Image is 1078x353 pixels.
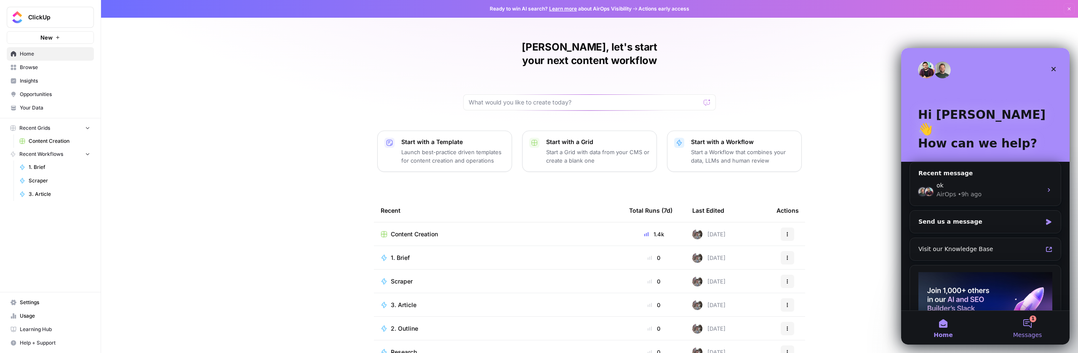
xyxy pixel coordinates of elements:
[469,98,700,107] input: What would you like to create today?
[692,300,702,310] img: a2mlt6f1nb2jhzcjxsuraj5rj4vi
[20,50,90,58] span: Home
[692,229,726,239] div: [DATE]
[546,138,650,146] p: Start with a Grid
[40,33,53,42] span: New
[401,148,505,165] p: Launch best-practice driven templates for content creation and operations
[692,324,726,334] div: [DATE]
[381,277,616,286] a: Scraper
[29,163,90,171] span: 1. Brief
[381,254,616,262] a: 1. Brief
[546,148,650,165] p: Start a Grid with data from your CMS or create a blank one
[7,61,94,74] a: Browse
[463,40,716,67] h1: [PERSON_NAME], let's start your next content workflow
[16,187,94,201] a: 3. Article
[7,101,94,115] a: Your Data
[20,339,90,347] span: Help + Support
[10,10,25,25] img: ClickUp Logo
[19,150,63,158] span: Recent Workflows
[381,324,616,333] a: 2. Outline
[20,104,90,112] span: Your Data
[28,13,79,21] span: ClickUp
[20,91,90,98] span: Opportunities
[20,77,90,85] span: Insights
[7,148,94,160] button: Recent Workflows
[7,296,94,309] a: Settings
[381,199,616,222] div: Recent
[638,5,689,13] span: Actions early access
[377,131,512,172] button: Start with a TemplateLaunch best-practice driven templates for content creation and operations
[692,253,702,263] img: a2mlt6f1nb2jhzcjxsuraj5rj4vi
[629,301,679,309] div: 0
[692,253,726,263] div: [DATE]
[7,323,94,336] a: Learning Hub
[7,31,94,44] button: New
[629,324,679,333] div: 0
[549,5,577,12] a: Learn more
[29,177,90,185] span: Scraper
[901,48,1070,345] iframe: Intercom live chat
[391,230,438,238] span: Content Creation
[7,7,94,28] button: Workspace: ClickUp
[19,124,50,132] span: Recent Grids
[16,160,94,174] a: 1. Brief
[691,138,795,146] p: Start with a Workflow
[522,131,657,172] button: Start with a GridStart a Grid with data from your CMS or create a blank one
[20,312,90,320] span: Usage
[20,299,90,306] span: Settings
[7,122,94,134] button: Recent Grids
[7,309,94,323] a: Usage
[692,276,702,286] img: a2mlt6f1nb2jhzcjxsuraj5rj4vi
[667,131,802,172] button: Start with a WorkflowStart a Workflow that combines your data, LLMs and human review
[16,134,94,148] a: Content Creation
[391,324,418,333] span: 2. Outline
[7,47,94,61] a: Home
[692,300,726,310] div: [DATE]
[7,74,94,88] a: Insights
[692,276,726,286] div: [DATE]
[490,5,632,13] span: Ready to win AI search? about AirOps Visibility
[29,137,90,145] span: Content Creation
[692,229,702,239] img: a2mlt6f1nb2jhzcjxsuraj5rj4vi
[391,254,410,262] span: 1. Brief
[776,199,799,222] div: Actions
[691,148,795,165] p: Start a Workflow that combines your data, LLMs and human review
[629,199,672,222] div: Total Runs (7d)
[7,336,94,350] button: Help + Support
[629,230,679,238] div: 1.4k
[20,64,90,71] span: Browse
[692,324,702,334] img: a2mlt6f1nb2jhzcjxsuraj5rj4vi
[629,254,679,262] div: 0
[401,138,505,146] p: Start with a Template
[7,88,94,101] a: Opportunities
[381,301,616,309] a: 3. Article
[29,190,90,198] span: 3. Article
[16,174,94,187] a: Scraper
[391,301,416,309] span: 3. Article
[629,277,679,286] div: 0
[391,277,413,286] span: Scraper
[692,199,724,222] div: Last Edited
[381,230,616,238] a: Content Creation
[20,326,90,333] span: Learning Hub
